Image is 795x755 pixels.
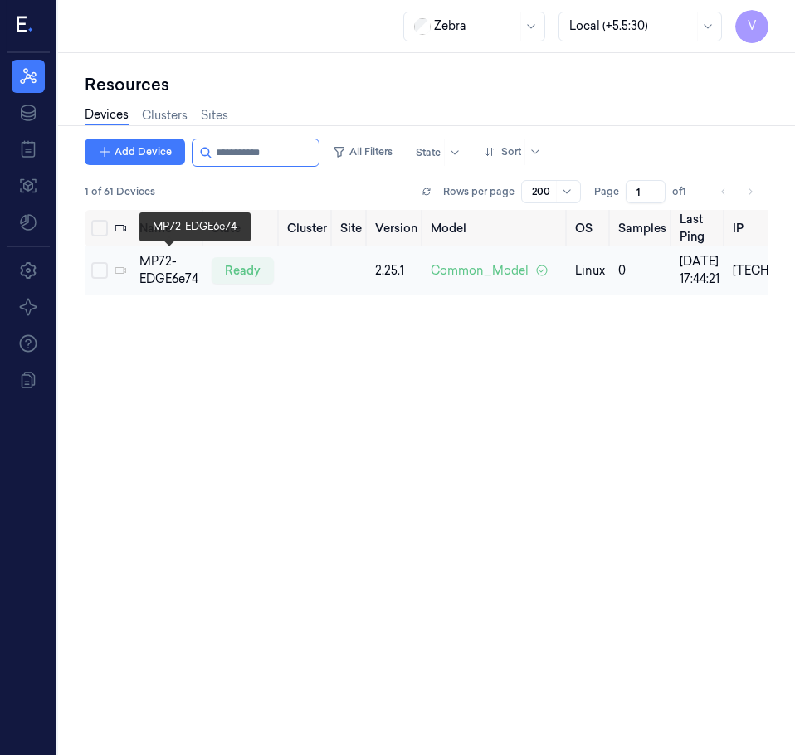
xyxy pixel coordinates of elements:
a: Sites [201,107,228,124]
th: State [205,210,280,246]
div: Resources [85,73,768,96]
div: ready [212,257,274,284]
span: of 1 [672,184,699,199]
p: Rows per page [443,184,515,199]
p: linux [575,262,605,280]
div: MP72-EDGE6e74 [139,253,198,288]
div: [DATE] 17:44:21 [680,253,719,288]
button: Select row [91,262,108,279]
th: Last Ping [673,210,726,246]
button: All Filters [326,139,399,165]
button: V [735,10,768,43]
th: Version [368,210,424,246]
th: Name [133,210,205,246]
th: Model [424,210,568,246]
span: Page [594,184,619,199]
div: 2.25.1 [375,262,417,280]
nav: pagination [712,180,762,203]
button: Add Device [85,139,185,165]
th: Cluster [280,210,334,246]
a: Clusters [142,107,188,124]
span: Common_Model [431,262,529,280]
th: OS [568,210,612,246]
span: 1 of 61 Devices [85,184,155,199]
button: Select all [91,220,108,236]
a: Devices [85,106,129,125]
th: Samples [612,210,673,246]
th: Site [334,210,368,246]
div: 0 [618,262,666,280]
